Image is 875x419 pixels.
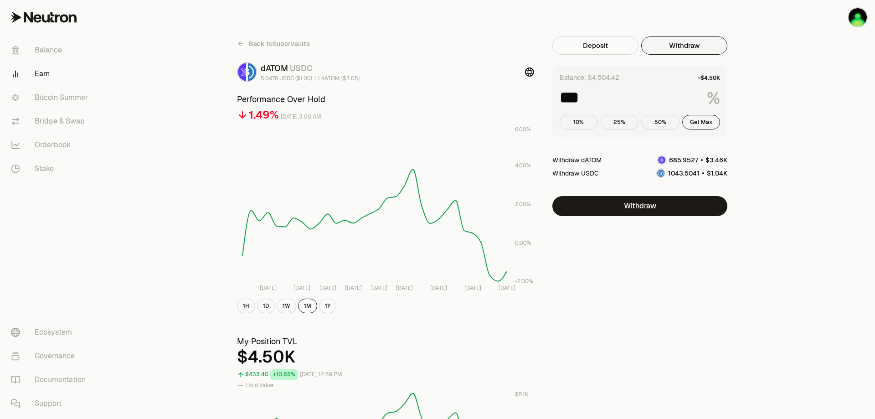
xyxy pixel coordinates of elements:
[237,93,534,106] h3: Performance Over Hold
[515,239,531,247] tspan: 0.00%
[261,62,360,75] div: dATOM
[248,63,256,81] img: USDC Logo
[298,299,317,313] button: 1M
[249,108,279,122] div: 1.49%
[396,285,413,292] tspan: [DATE]
[560,73,619,82] div: Balance: $4,504.42
[657,170,664,177] img: USDC Logo
[552,169,599,178] div: Withdraw USDC
[319,299,336,313] button: 1Y
[345,285,362,292] tspan: [DATE]
[430,285,447,292] tspan: [DATE]
[371,285,387,292] tspan: [DATE]
[4,157,98,181] a: Stake
[4,344,98,368] a: Governance
[237,335,534,348] h3: My Position TVL
[270,369,298,380] div: +10.65%
[515,278,533,285] tspan: -2.00%
[260,285,277,292] tspan: [DATE]
[4,62,98,86] a: Earn
[515,391,529,398] tspan: $5.1K
[515,162,531,169] tspan: 4.00%
[682,115,721,129] button: Get Max
[4,392,98,415] a: Support
[4,38,98,62] a: Balance
[245,369,268,380] div: $433.40
[499,285,515,292] tspan: [DATE]
[237,348,534,366] div: $4.50K
[658,156,665,164] img: dATOM Logo
[246,382,273,389] span: Hold Value
[249,39,310,48] span: Back to Supervaults
[641,115,679,129] button: 50%
[237,299,255,313] button: 1H
[601,115,639,129] button: 25%
[4,133,98,157] a: Orderbook
[552,36,638,55] button: Deposit
[257,299,275,313] button: 1D
[4,368,98,392] a: Documentation
[641,36,727,55] button: Withdraw
[300,369,342,380] div: [DATE] 12:59 PM
[4,86,98,109] a: Bitcoin Summer
[707,89,720,108] span: %
[293,285,310,292] tspan: [DATE]
[464,285,481,292] tspan: [DATE]
[238,63,246,81] img: dATOM Logo
[560,115,598,129] button: 10%
[237,36,310,51] a: Back toSupervaults
[4,321,98,344] a: Ecosystem
[515,126,531,133] tspan: 6.00%
[552,155,602,165] div: Withdraw dATOM
[290,63,313,73] span: USDC
[849,8,867,26] img: Cosmos Fund
[319,285,336,292] tspan: [DATE]
[281,112,321,122] div: [DATE] 3:00 AM
[552,196,727,216] button: Withdraw
[515,201,531,208] tspan: 2.00%
[261,75,360,82] div: 5.0476 USDC ($1.00) = 1 dATOM ($5.05)
[277,299,296,313] button: 1W
[4,109,98,133] a: Bridge & Swap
